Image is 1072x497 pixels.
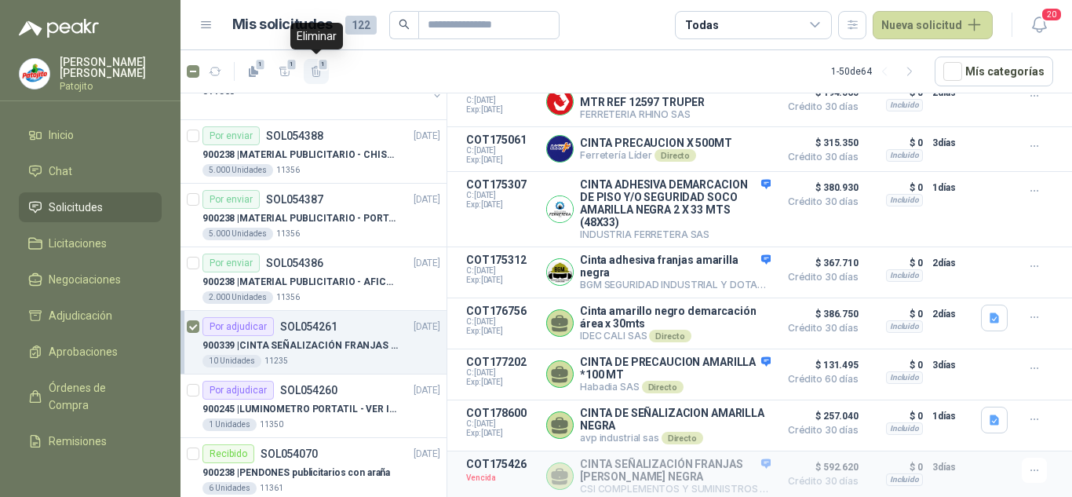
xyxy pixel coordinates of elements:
[202,338,398,353] p: 900339 | CINTA SEÑALIZACIÓN FRANJAS [PERSON_NAME] NEGRA
[886,99,923,111] div: Incluido
[49,199,103,216] span: Solicitudes
[202,444,254,463] div: Recibido
[286,58,297,71] span: 1
[241,59,266,84] button: 1
[180,247,447,311] a: Por enviarSOL054386[DATE] 900238 |MATERIAL PUBLICITARIO - AFICHE VER ADJUNTO2.000 Unidades11356
[547,259,573,285] img: Company Logo
[547,136,573,162] img: Company Logo
[466,254,537,266] p: COT175312
[580,407,771,432] p: CINTA DE SEÑALIZACION AMARILLA NEGRA
[466,200,537,210] span: Exp: [DATE]
[202,211,398,226] p: 900238 | MATERIAL PUBLICITARIO - PORTAPRECIOS VER ADJUNTO
[580,149,732,162] p: Ferretería Líder
[19,192,162,222] a: Solicitudes
[49,163,72,180] span: Chat
[414,383,440,398] p: [DATE]
[580,254,771,279] p: Cinta adhesiva franjas amarilla negra
[868,178,923,197] p: $ 0
[932,178,972,197] p: 1 días
[868,407,923,426] p: $ 0
[886,473,923,486] div: Incluido
[780,426,859,435] span: Crédito 30 días
[868,254,923,272] p: $ 0
[202,126,260,145] div: Por enviar
[19,426,162,456] a: Remisiones
[868,356,923,375] p: $ 0
[547,89,573,115] img: Company Logo
[49,433,107,450] span: Remisiones
[685,16,718,34] div: Todas
[276,291,300,304] p: 11356
[19,156,162,186] a: Chat
[780,323,859,333] span: Crédito 30 días
[202,291,273,304] div: 2.000 Unidades
[580,458,771,483] p: CINTA SEÑALIZACIÓN FRANJAS [PERSON_NAME] NEGRA
[180,184,447,247] a: Por enviarSOL054387[DATE] 900238 |MATERIAL PUBLICITARIO - PORTAPRECIOS VER ADJUNTO5.000 Unidades1...
[280,321,337,332] p: SOL054261
[466,133,537,146] p: COT175061
[466,378,537,387] span: Exp: [DATE]
[49,343,118,360] span: Aprobaciones
[414,320,440,334] p: [DATE]
[49,307,112,324] span: Adjudicación
[662,432,703,444] div: Directo
[780,152,859,162] span: Crédito 30 días
[780,458,859,477] span: $ 592.620
[466,327,537,336] span: Exp: [DATE]
[318,58,329,71] span: 1
[255,58,266,71] span: 1
[266,194,323,205] p: SOL054387
[19,228,162,258] a: Licitaciones
[873,11,993,39] button: Nueva solicitud
[932,254,972,272] p: 2 días
[932,458,972,477] p: 3 días
[466,276,537,285] span: Exp: [DATE]
[466,368,537,378] span: C: [DATE]
[831,59,922,84] div: 1 - 50 de 64
[202,466,390,481] p: 900238 | PENDONES publicitarios con araña
[1025,11,1053,39] button: 20
[19,120,162,150] a: Inicio
[780,272,859,282] span: Crédito 30 días
[264,355,288,367] p: 11235
[580,330,771,342] p: IDEC CALI SAS
[266,130,323,141] p: SOL054388
[780,197,859,206] span: Crédito 30 días
[202,355,261,367] div: 10 Unidades
[580,108,771,120] p: FERRETERIA RHINO SAS
[414,447,440,462] p: [DATE]
[280,385,337,396] p: SOL054260
[886,269,923,282] div: Incluido
[466,317,537,327] span: C: [DATE]
[886,320,923,333] div: Incluido
[780,407,859,426] span: $ 257.040
[466,105,537,115] span: Exp: [DATE]
[466,429,537,438] span: Exp: [DATE]
[466,305,537,317] p: COT176756
[60,82,162,91] p: Patojito
[466,191,537,200] span: C: [DATE]
[780,133,859,152] span: $ 315.350
[19,337,162,367] a: Aprobaciones
[886,149,923,162] div: Incluido
[49,126,74,144] span: Inicio
[780,356,859,375] span: $ 131.495
[1041,7,1063,22] span: 20
[580,83,771,108] p: CINTA DEMARCACION DE 2" X 33 MTR REF 12597 TRUPER
[202,402,398,417] p: 900245 | LUMINOMETRO PORTATIL - VER IMAGEN ADJUNTA
[580,279,771,291] p: BGM SEGURIDAD INDUSTRIAL Y DOTACIÓN
[466,178,537,191] p: COT175307
[272,59,297,84] button: 1
[49,271,121,288] span: Negociaciones
[886,194,923,206] div: Incluido
[202,418,257,431] div: 1 Unidades
[345,16,377,35] span: 122
[202,164,273,177] div: 5.000 Unidades
[232,13,333,36] h1: Mis solicitudes
[466,356,537,368] p: COT177202
[868,133,923,152] p: $ 0
[932,133,972,152] p: 3 días
[60,57,162,79] p: [PERSON_NAME] [PERSON_NAME]
[202,228,273,240] div: 5.000 Unidades
[466,155,537,165] span: Exp: [DATE]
